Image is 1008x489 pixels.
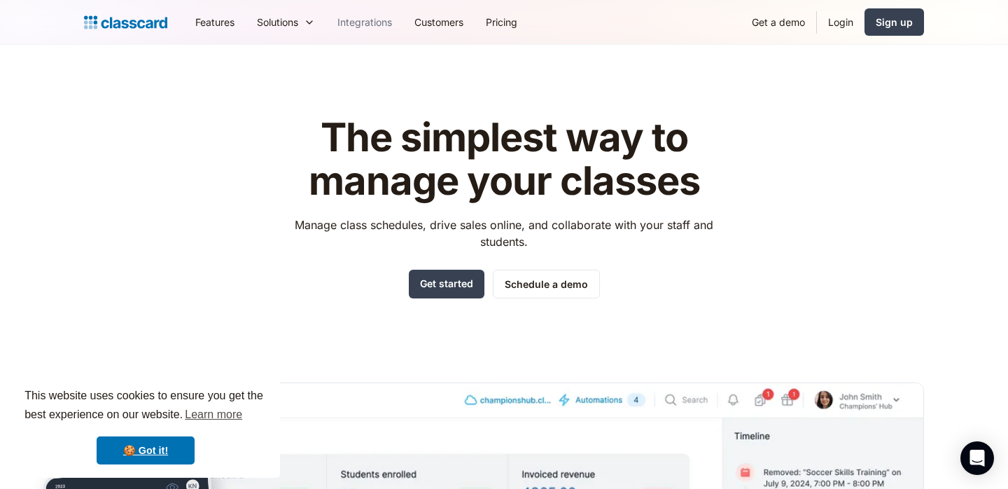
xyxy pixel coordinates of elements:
[282,216,727,250] p: Manage class schedules, drive sales online, and collaborate with your staff and students.
[183,404,244,425] a: learn more about cookies
[24,387,267,425] span: This website uses cookies to ensure you get the best experience on our website.
[403,6,475,38] a: Customers
[817,6,864,38] a: Login
[960,441,994,475] div: Open Intercom Messenger
[864,8,924,36] a: Sign up
[246,6,326,38] div: Solutions
[409,270,484,298] a: Get started
[876,15,913,29] div: Sign up
[493,270,600,298] a: Schedule a demo
[326,6,403,38] a: Integrations
[282,116,727,202] h1: The simplest way to manage your classes
[741,6,816,38] a: Get a demo
[257,15,298,29] div: Solutions
[97,436,195,464] a: dismiss cookie message
[11,374,280,478] div: cookieconsent
[184,6,246,38] a: Features
[475,6,528,38] a: Pricing
[84,13,167,32] a: home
